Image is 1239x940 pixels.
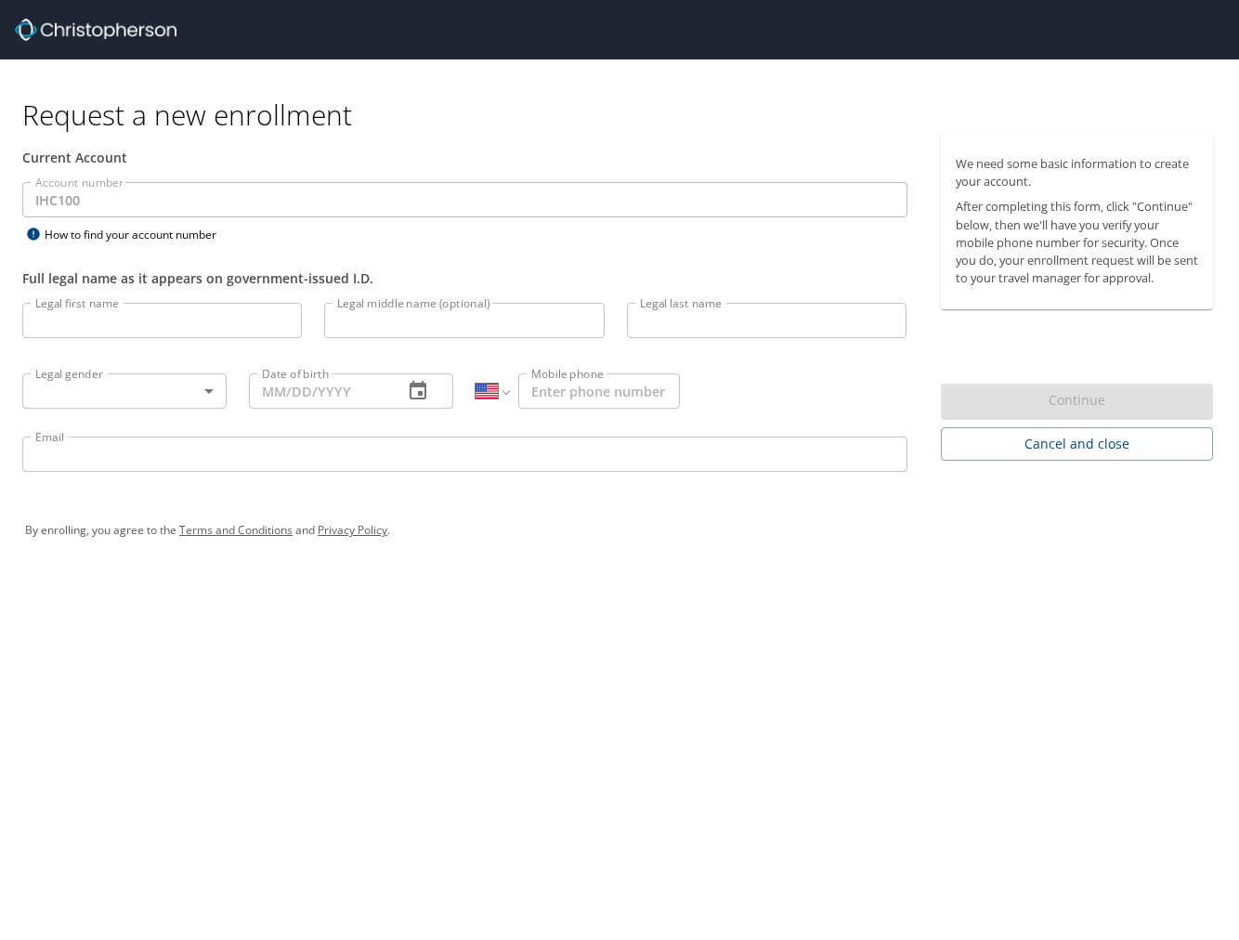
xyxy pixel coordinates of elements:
[22,148,907,167] div: Current Account
[179,522,293,538] a: Terms and Conditions
[941,427,1214,462] button: Cancel and close
[25,507,1214,554] div: By enrolling, you agree to the and .
[956,433,1199,456] span: Cancel and close
[318,522,387,538] a: Privacy Policy
[22,268,907,288] div: Full legal name as it appears on government-issued I.D.
[22,97,1228,133] h1: Request a new enrollment
[22,223,254,246] div: How to find your account number
[249,373,388,409] input: MM/DD/YYYY
[956,198,1199,287] p: After completing this form, click "Continue" below, then we'll have you verify your mobile phone ...
[22,373,227,409] div: ​
[15,19,176,41] img: cbt logo
[956,155,1199,190] p: We need some basic information to create your account.
[518,373,680,409] input: Enter phone number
